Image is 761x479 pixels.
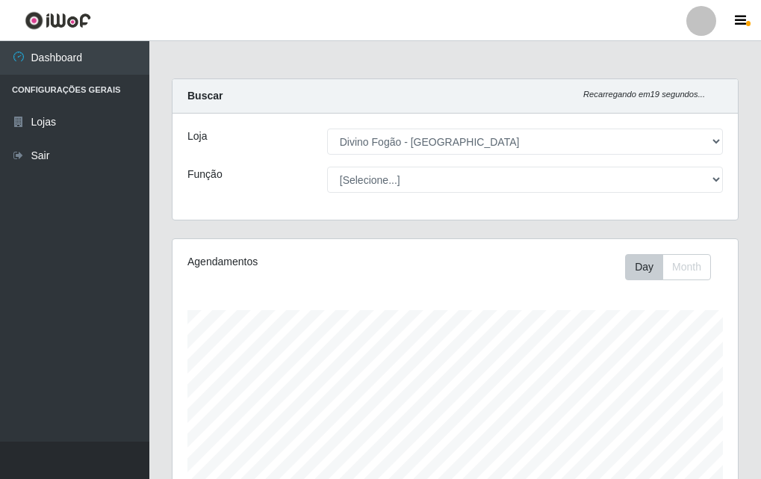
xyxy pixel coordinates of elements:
div: Toolbar with button groups [625,254,723,280]
label: Função [187,167,223,182]
strong: Buscar [187,90,223,102]
img: CoreUI Logo [25,11,91,30]
div: First group [625,254,711,280]
i: Recarregando em 19 segundos... [583,90,705,99]
button: Day [625,254,663,280]
label: Loja [187,129,207,144]
button: Month [662,254,711,280]
div: Agendamentos [187,254,397,270]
